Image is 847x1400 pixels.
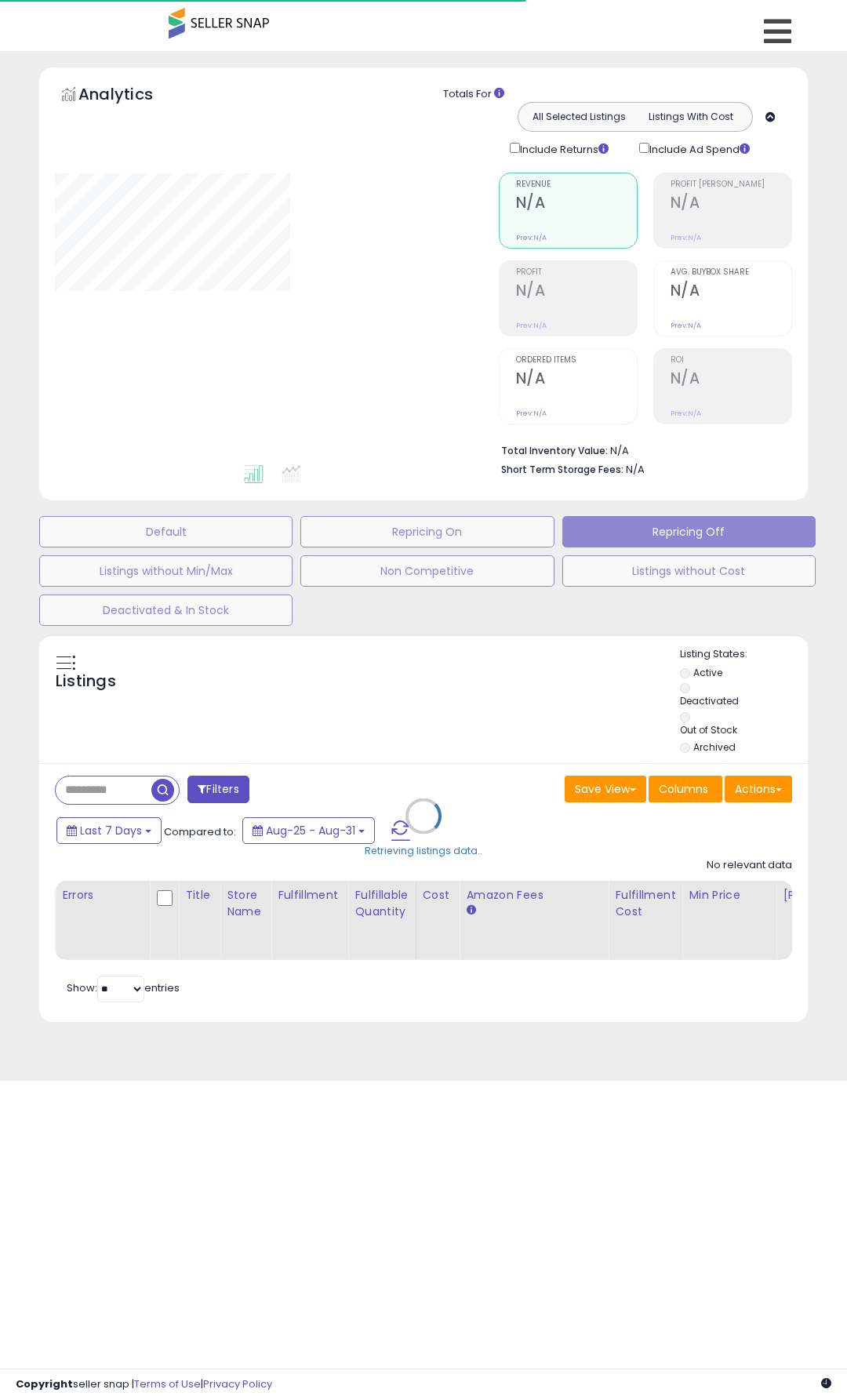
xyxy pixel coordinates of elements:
small: Prev: N/A [671,233,701,242]
span: N/A [626,462,645,477]
h2: N/A [671,194,791,215]
button: Deactivated & In Stock [39,595,293,626]
b: Short Term Storage Fees: [501,463,623,476]
div: Totals For [443,87,796,102]
small: Prev: N/A [516,233,547,242]
span: Ordered Items [516,356,637,365]
span: Profit [516,268,637,277]
small: Prev: N/A [671,321,701,330]
h2: N/A [516,282,637,303]
small: Prev: N/A [671,409,701,418]
b: Total Inventory Value: [501,444,608,457]
button: Non Competitive [300,555,554,587]
small: Prev: N/A [516,409,547,418]
small: Prev: N/A [516,321,547,330]
span: Avg. Buybox Share [671,268,791,277]
h2: N/A [671,369,791,391]
h2: N/A [516,369,637,391]
button: Listings without Min/Max [39,555,293,587]
button: Listings With Cost [634,107,747,127]
li: N/A [501,440,780,459]
div: Retrieving listings data.. [365,843,482,857]
h2: N/A [516,194,637,215]
h5: Analytics [78,83,184,109]
div: Include Ad Spend [627,140,775,158]
button: Listings without Cost [562,555,816,587]
button: All Selected Listings [522,107,635,127]
span: Profit [PERSON_NAME] [671,180,791,189]
span: Revenue [516,180,637,189]
span: ROI [671,356,791,365]
button: Default [39,516,293,547]
button: Repricing On [300,516,554,547]
div: Include Returns [498,140,627,158]
button: Repricing Off [562,516,816,547]
h2: N/A [671,282,791,303]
